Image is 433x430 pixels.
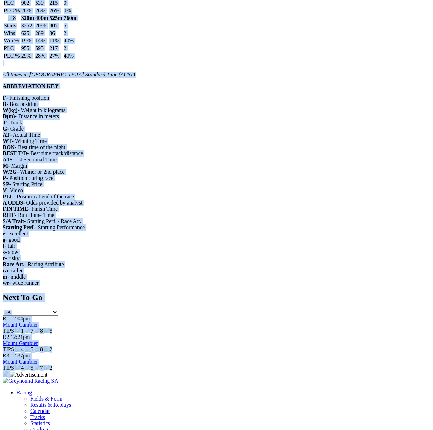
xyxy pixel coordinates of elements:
[30,420,50,426] a: Statistics
[3,30,20,37] td: Wins
[3,268,8,273] b: ra
[3,194,14,199] b: PLC
[3,144,15,150] b: BON
[3,107,430,113] div: - Weight in kilograms
[3,261,24,267] b: Race Att.
[3,218,430,224] div: - Starting Perf. / Race Att.
[3,340,38,346] a: Mount Gambier
[3,194,430,200] div: - Position at end of the race
[3,37,20,44] td: Win %
[3,187,430,194] div: - Video
[63,15,77,22] th: 760m
[3,107,18,113] b: W(kg)
[3,322,38,328] a: Mount Gambier
[35,37,48,44] td: 14%
[3,328,14,334] span: TIPS
[35,22,48,29] td: 2096
[3,181,430,187] div: - Starting Price
[3,150,27,156] b: BEST T/D
[3,101,7,107] b: B
[3,22,20,29] td: Starts
[3,101,430,107] div: - Box position
[3,72,135,77] i: All times in [GEOGRAPHIC_DATA] Standard Time (ACST)
[3,280,9,286] b: wr
[3,132,10,138] b: AT
[35,30,48,37] td: 289
[3,274,430,280] div: - middle
[11,334,30,340] span: 12:21pm
[3,224,35,230] b: Starting Perf.
[11,353,30,358] span: 12:37pm
[11,316,30,321] span: 12:04pm
[3,249,5,255] b: s
[63,52,77,59] td: 40%
[3,169,17,175] b: W/2G
[63,37,77,44] td: 40%
[30,414,45,420] a: Tracks
[3,231,5,236] b: e
[3,243,430,249] div: - fair
[49,45,62,52] td: 217
[30,396,62,402] a: Fields & Form
[3,144,430,150] div: - Best time of the night
[49,37,62,44] td: 11%
[35,15,48,22] th: 400m
[15,346,24,353] img: 4
[35,328,43,334] img: 8
[3,163,430,169] div: - Margin
[30,408,50,414] a: Calendar
[3,113,15,119] b: D(m)
[3,280,430,286] div: - wide runner
[25,346,33,353] img: 5
[21,37,34,44] td: 19%
[3,237,5,243] b: g
[25,365,33,371] img: 5
[63,7,77,14] td: 0%
[15,365,24,371] img: 4
[3,187,7,193] b: V
[3,237,430,243] div: - good
[3,45,20,52] td: PLC
[49,7,62,14] td: 26%
[15,328,24,334] img: 1
[49,22,62,29] td: 807
[3,359,38,365] a: Mount Gambier
[3,150,430,157] div: - Best time track/distance
[3,52,20,59] td: PLC %
[63,30,77,37] td: 2
[3,126,7,132] b: G
[3,268,430,274] div: - railer
[21,52,34,59] td: 29%
[21,30,34,37] td: 625
[3,175,430,181] div: - Position during race
[3,249,430,255] div: - slow
[3,200,23,206] b: A ODDS
[3,371,8,377] img: 15187_Greyhounds_GreysPlayCentral_Resize_SA_WebsiteBanner_300x115_2025.jpg
[25,328,33,334] img: 7
[63,22,77,29] td: 5
[3,255,5,261] b: r
[35,346,43,353] img: 8
[21,7,34,14] td: 28%
[49,15,62,22] th: 525m
[21,45,34,52] td: 955
[3,346,14,352] span: TIPS
[3,181,9,187] b: SP
[44,328,52,334] img: 5
[3,113,430,120] div: - Distance in meters
[44,365,52,371] img: 2
[3,353,9,358] span: R3
[3,83,59,89] b: ABBREVIATION KEY
[49,30,62,37] td: 86
[3,206,28,212] b: FIN TIME
[3,212,15,218] b: RHT
[3,378,58,384] img: Greyhound Racing SA
[3,175,6,181] b: P
[35,45,48,52] td: 595
[3,316,9,321] span: R1
[3,157,12,162] b: A1S
[3,169,430,175] div: - Winner or 2nd place
[3,157,430,163] div: - 1st Sectional Time
[3,138,12,144] b: WT
[3,120,430,126] div: - Track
